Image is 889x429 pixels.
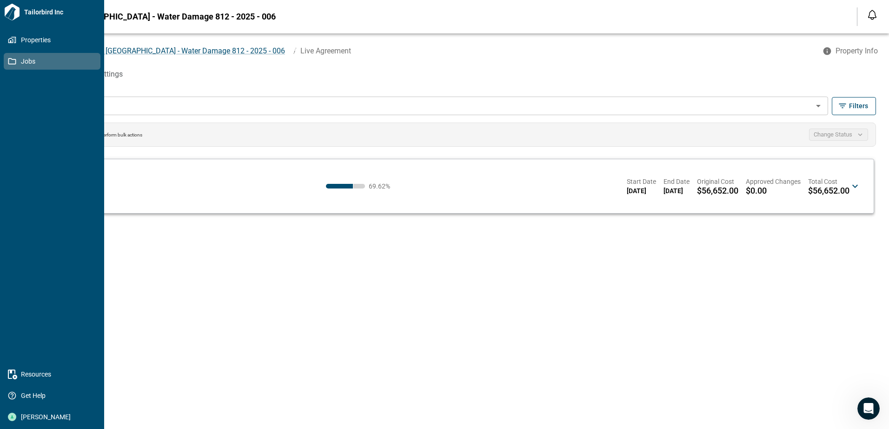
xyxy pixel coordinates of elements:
span: Filters [849,101,868,110]
span: [DATE] [663,186,690,195]
span: Start Date [627,177,656,186]
span: Property Info [836,46,878,56]
button: Open [812,99,825,112]
span: Tailorbird Inc [20,7,100,17]
span: End Date [663,177,690,186]
span: Settings [96,70,123,79]
a: Jobs [4,53,100,70]
span: 69.62 % [369,183,397,189]
span: Total Cost [808,177,849,186]
span: Original Cost [697,177,738,186]
div: base tabs [24,63,889,85]
span: NR-2329 [GEOGRAPHIC_DATA] - Water Damage 812 - 2025 - 006 [75,46,285,55]
nav: breadcrumb [24,45,817,57]
span: Live Agreement [300,46,351,55]
span: $56,652.00 [808,186,849,195]
span: $56,652.00 [697,186,738,195]
button: Open notification feed [865,7,880,22]
iframe: Intercom live chat [857,397,880,420]
div: 08-0812In Progress69.62%Start Date[DATE]End Date[DATE]Original Cost$56,652.00Approved Changes$0.0... [47,167,864,206]
span: [PERSON_NAME] [16,412,92,422]
span: $0.00 [746,186,767,195]
button: Filters [832,97,876,115]
span: Get Help [16,391,92,400]
span: NR-2329 [GEOGRAPHIC_DATA] - Water Damage 812 - 2025 - 006 [33,12,276,21]
span: Approved Changes [746,177,801,186]
span: [DATE] [627,186,656,195]
span: Jobs [16,57,92,66]
span: Properties [16,35,92,45]
span: Resources [16,370,92,379]
button: Property Info [817,43,885,59]
a: Properties [4,32,100,48]
p: Select units to perform bulk actions [71,132,142,138]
